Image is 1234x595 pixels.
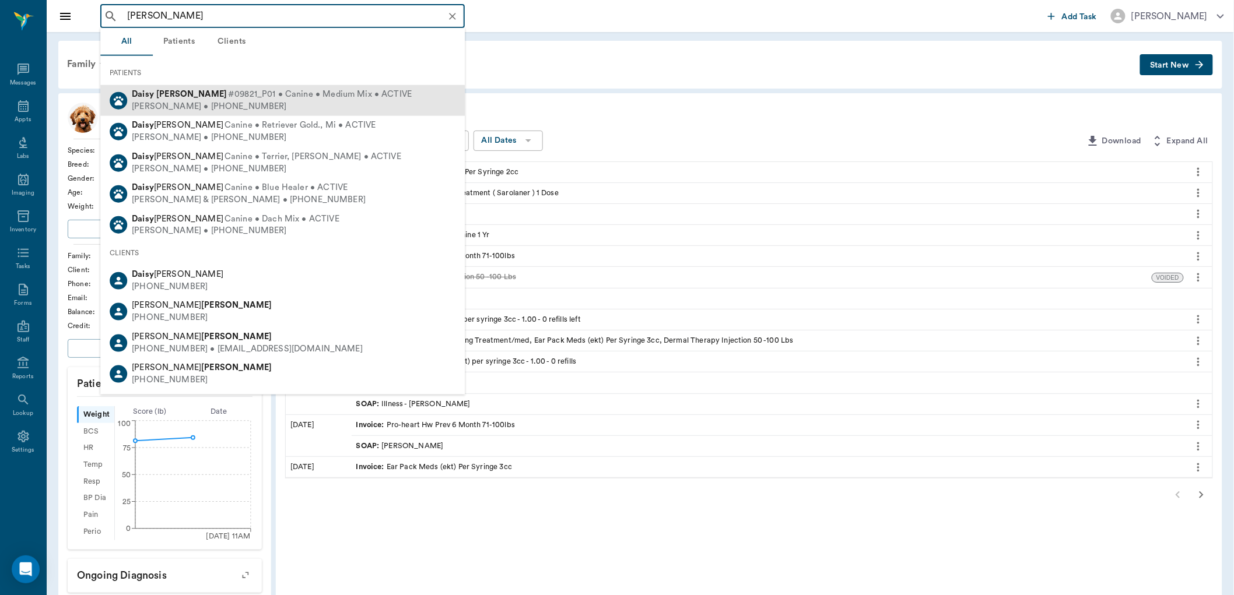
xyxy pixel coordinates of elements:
[17,336,29,344] div: Staff
[68,293,116,303] div: Email :
[13,409,33,418] div: Lookup
[68,339,262,358] button: Add client Special Care Note
[68,367,262,396] p: Patient Vitals
[132,214,154,223] b: Daisy
[1189,394,1208,414] button: more
[68,220,262,238] button: Add patient Special Care Note
[68,201,116,212] div: Weight :
[77,490,114,507] div: BP Dia
[1146,131,1213,152] button: Expand All
[132,132,376,144] div: [PERSON_NAME] • [PHONE_NUMBER]
[12,555,40,583] div: Open Intercom Messenger
[132,270,223,279] span: [PERSON_NAME]
[77,473,114,490] div: Resp
[156,90,227,98] b: [PERSON_NAME]
[205,28,258,56] button: Clients
[12,446,35,455] div: Settings
[132,194,366,206] div: [PERSON_NAME] & [PERSON_NAME] • [PHONE_NUMBER]
[132,121,223,129] span: [PERSON_NAME]
[1189,436,1208,456] button: more
[1189,183,1208,203] button: more
[132,363,272,372] span: [PERSON_NAME]
[132,100,412,112] div: [PERSON_NAME] • [PHONE_NUMBER]
[132,163,401,175] div: [PERSON_NAME] • [PHONE_NUMBER]
[1131,9,1208,23] div: [PERSON_NAME]
[201,332,272,341] b: [PERSON_NAME]
[12,372,34,381] div: Reports
[184,406,254,417] div: Date
[356,441,382,452] span: SOAP :
[10,79,37,87] div: Messages
[356,314,581,325] div: ear pack meds (ekt) per syringe 3cc - 1.00 - 0 refills left
[122,471,131,478] tspan: 50
[474,131,543,151] button: All Dates
[68,103,98,133] img: Profile Image
[356,399,471,410] div: Illness - [PERSON_NAME]
[1081,131,1146,152] button: Download
[356,420,387,431] span: Invoice :
[201,363,272,372] b: [PERSON_NAME]
[77,523,114,540] div: Perio
[356,462,512,473] div: Ear Pack Meds (ekt) Per Syringe 3cc
[68,251,116,261] div: Family :
[132,332,272,341] span: [PERSON_NAME]
[1189,415,1208,435] button: more
[132,374,272,386] div: [PHONE_NUMBER]
[132,270,154,279] b: Daisy
[132,152,154,161] b: Daisy
[100,28,153,56] button: All
[68,187,116,198] div: Age :
[68,159,116,170] div: Breed :
[225,151,401,163] span: Canine • Terrier, [PERSON_NAME] • ACTIVE
[100,61,465,85] div: PATIENTS
[132,90,154,98] b: Daisy
[1189,267,1208,287] button: more
[122,498,131,505] tspan: 25
[68,279,116,289] div: Phone :
[1043,5,1102,27] button: Add Task
[132,214,223,223] span: [PERSON_NAME]
[228,89,412,101] span: #09821_P01 • Canine • Medium Mix • ACTIVE
[132,281,223,293] div: [PHONE_NUMBER]
[68,307,116,317] div: Balance :
[77,456,114,473] div: Temp
[1167,134,1208,149] span: Expand All
[132,312,272,324] div: [PHONE_NUMBER]
[16,262,30,271] div: Tasks
[68,145,116,156] div: Species :
[15,115,31,124] div: Appts
[118,420,130,427] tspan: 100
[1152,273,1183,282] span: VOIDED
[68,265,116,275] div: Client :
[1189,247,1208,266] button: more
[77,406,114,423] div: Weight
[356,420,515,431] div: Pro-heart Hw Prev 6 Month 71-100lbs
[1189,226,1208,245] button: more
[122,8,461,24] input: Search
[1102,5,1233,27] button: [PERSON_NAME]
[153,28,205,56] button: Patients
[225,182,348,194] span: Canine • Blue Healer • ACTIVE
[54,5,77,28] button: Close drawer
[126,525,131,532] tspan: 0
[356,356,577,367] div: ear pack meds (ekt) per syringe 3cc - 1.00 - 0 refills
[132,183,154,192] b: Daisy
[1189,162,1208,182] button: more
[132,343,363,355] div: [PHONE_NUMBER] • [EMAIL_ADDRESS][DOMAIN_NAME]
[1189,331,1208,351] button: more
[225,119,376,132] span: Canine • Retriever Gold., Mi • ACTIVE
[17,152,29,161] div: Labs
[286,457,352,477] div: [DATE]
[132,301,272,309] span: [PERSON_NAME]
[68,559,262,588] p: Ongoing diagnosis
[1140,54,1213,76] button: Start New
[1189,309,1208,329] button: more
[132,121,154,129] b: Daisy
[77,423,114,440] div: BCS
[201,301,272,309] b: [PERSON_NAME]
[100,241,465,265] div: CLIENTS
[115,406,184,417] div: Score ( lb )
[60,50,117,78] div: Family
[356,335,794,346] div: Examination, Ear Packing Treatment/med, Ear Pack Meds (ekt) Per Syringe 3cc, Dermal Therapy Injec...
[356,399,382,410] span: SOAP :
